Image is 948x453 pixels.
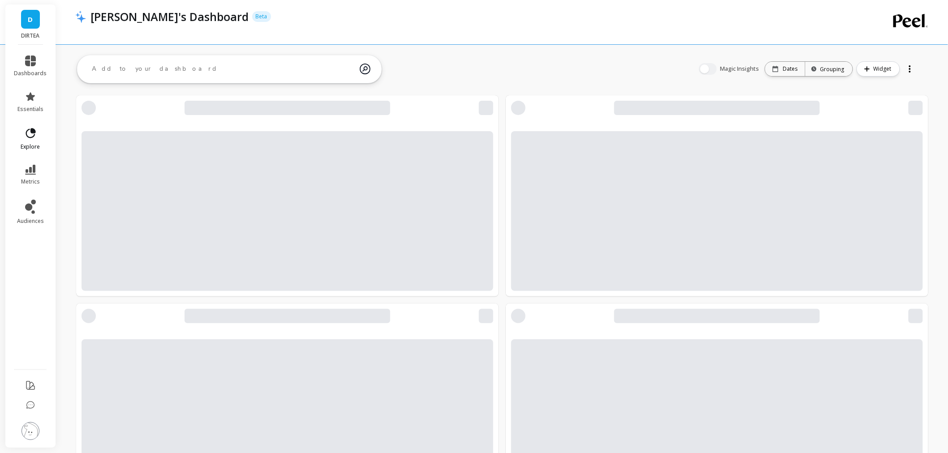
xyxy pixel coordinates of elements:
[21,143,40,150] span: explore
[17,218,44,225] span: audiences
[783,65,798,73] p: Dates
[252,11,271,22] p: Beta
[28,14,33,25] span: D
[360,57,371,81] img: magic search icon
[21,178,40,185] span: metrics
[90,9,249,24] p: Anwar's Dashboard
[720,64,761,73] span: Magic Insights
[75,10,86,23] img: header icon
[22,422,39,440] img: profile picture
[857,61,900,77] button: Widget
[14,32,47,39] p: DIRTEA
[14,70,47,77] span: dashboards
[814,65,845,73] div: Grouping
[874,64,894,73] span: Widget
[17,106,43,113] span: essentials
